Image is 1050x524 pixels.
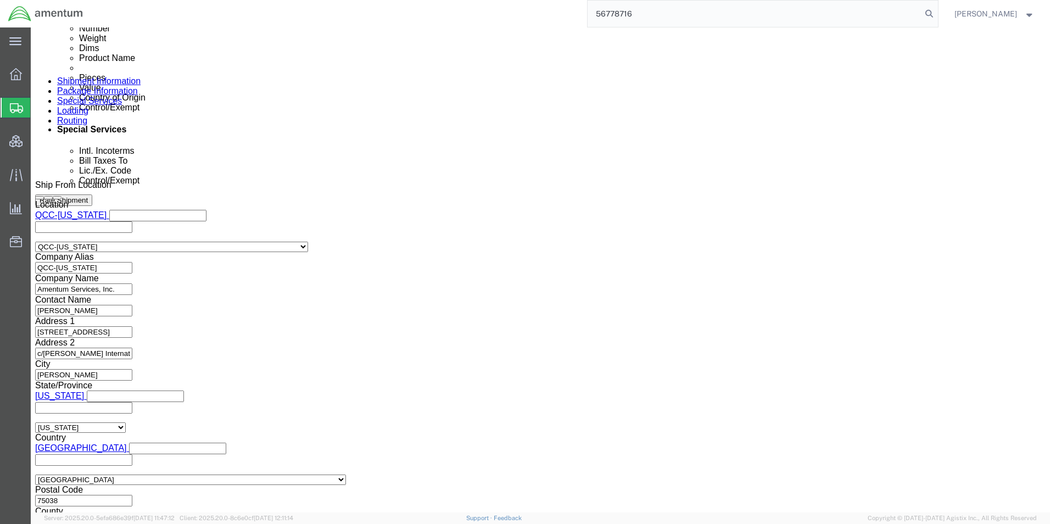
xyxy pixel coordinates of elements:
span: Client: 2025.20.0-8c6e0cf [180,515,293,521]
button: [PERSON_NAME] [954,7,1035,20]
a: Feedback [494,515,522,521]
span: Server: 2025.20.0-5efa686e39f [44,515,175,521]
span: [DATE] 11:47:12 [133,515,175,521]
a: Support [466,515,494,521]
span: [DATE] 12:11:14 [254,515,293,521]
iframe: FS Legacy Container [31,27,1050,512]
span: Jason Martin [954,8,1017,20]
span: Copyright © [DATE]-[DATE] Agistix Inc., All Rights Reserved [868,514,1037,523]
img: logo [8,5,83,22]
input: Search for shipment number, reference number [588,1,921,27]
